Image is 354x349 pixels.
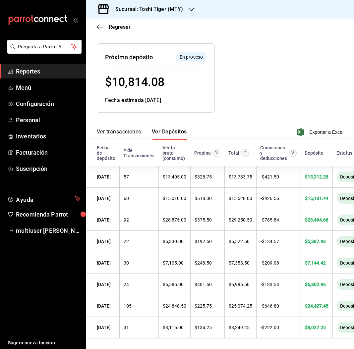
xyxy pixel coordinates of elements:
div: Próximo depósito [105,53,153,62]
td: 57 [119,166,158,188]
span: - $ 785.84 [261,217,279,223]
span: $ 13,312.25 [305,174,328,179]
span: multiuser [PERSON_NAME] [16,226,81,235]
td: 22 [119,231,158,252]
a: Pregunta a Parrot AI [5,48,82,55]
td: 30 [119,252,158,274]
span: $ 8,115.00 [163,325,184,330]
button: Ver transacciones [97,128,141,140]
svg: Las propinas mostradas excluyen toda configuración de retención. [212,149,220,157]
span: Reportes [16,67,81,76]
div: Comisiones y deducciones [260,145,287,161]
svg: Contempla comisión de ventas y propinas, IVA, cancelaciones y devoluciones. [289,149,297,157]
td: [DATE] [86,252,119,274]
span: $ 15,528.00 [229,196,252,201]
button: Ver Depósitos [152,128,187,140]
span: $ 7,105.00 [163,260,184,266]
span: - $ 183.54 [261,282,279,287]
span: $ 6,802.96 [305,282,326,287]
span: $ 375.50 [195,217,212,223]
td: 31 [119,317,158,338]
span: $ 401.50 [195,282,212,287]
button: Pregunta a Parrot AI [7,40,82,54]
span: $ 29,250.50 [229,217,252,223]
span: Configuración [16,99,81,108]
button: Regresar [97,24,131,30]
td: [DATE] [86,166,119,188]
span: $ 328.75 [195,174,212,179]
button: Exportar a Excel [298,128,343,136]
div: Venta bruta (consumo) [162,145,186,161]
div: Depósito [305,150,324,156]
span: $ 25,074.25 [229,303,252,309]
div: # de Transacciones [123,148,154,158]
span: $ 15,101.44 [305,196,328,201]
span: Recomienda Parrot [16,210,81,219]
span: Pregunta a Parrot AI [18,43,71,50]
td: [DATE] [86,209,119,231]
span: $ 5,330.00 [163,239,184,244]
svg: Este monto equivale al total de la venta más otros abonos antes de aplicar comisión e IVA. [241,149,249,157]
span: $ 5,387.93 [305,239,326,244]
td: [DATE] [86,231,119,252]
div: navigation tabs [97,128,187,140]
span: - $ 209.08 [261,260,279,266]
td: [DATE] [86,295,119,317]
span: Menú [16,83,81,92]
span: $ 13,405.00 [163,174,186,179]
span: - $ 426.56 [261,196,279,201]
span: $ 134.25 [195,325,212,330]
span: $ 13,733.75 [229,174,252,179]
div: Propina [194,150,211,156]
span: Inventarios [16,132,81,141]
td: 92 [119,209,158,231]
span: Sugerir nueva función [8,339,81,346]
span: Personal [16,116,81,125]
span: Facturación [16,148,81,157]
span: $ 518.00 [195,196,212,201]
td: [DATE] [86,317,119,338]
span: $ 192.50 [195,239,212,244]
span: En proceso [177,54,206,61]
span: - $ 222.00 [261,325,279,330]
span: $ 225.75 [195,303,212,309]
span: - $ 134.57 [261,239,279,244]
div: El depósito aún no se ha enviado a tu cuenta bancaria. [176,52,206,62]
span: $ 8,027.25 [305,325,326,330]
span: $ 10,814.08 [105,75,164,89]
span: Regresar [109,24,131,30]
span: $ 6,585.00 [163,282,184,287]
td: 60 [119,188,158,209]
span: Ayuda [16,195,72,203]
div: Total [228,150,239,156]
span: $ 7,144.42 [305,260,326,266]
td: [DATE] [86,274,119,295]
span: Suscripción [16,164,81,173]
span: $ 24,848.50 [163,303,186,309]
div: Fecha de depósito [97,145,115,161]
div: Estatus [336,150,352,156]
span: $ 5,522.50 [229,239,250,244]
h3: Sucursal: Toshi Tiger (MTY) [110,5,183,13]
button: open_drawer_menu [73,17,78,23]
span: $ 7,353.50 [229,260,250,266]
span: $ 28,464.66 [305,217,328,223]
span: $ 8,249.25 [229,325,250,330]
span: $ 24,427.45 [305,303,328,309]
span: $ 28,875.00 [163,217,186,223]
span: $ 15,010.00 [163,196,186,201]
td: 105 [119,295,158,317]
span: $ 248.50 [195,260,212,266]
span: - $ 646.80 [261,303,279,309]
td: [DATE] [86,188,119,209]
span: - $ 421.50 [261,174,279,179]
div: Fecha estimada [DATE] [105,96,206,104]
span: $ 6,986.50 [229,282,250,287]
td: 24 [119,274,158,295]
